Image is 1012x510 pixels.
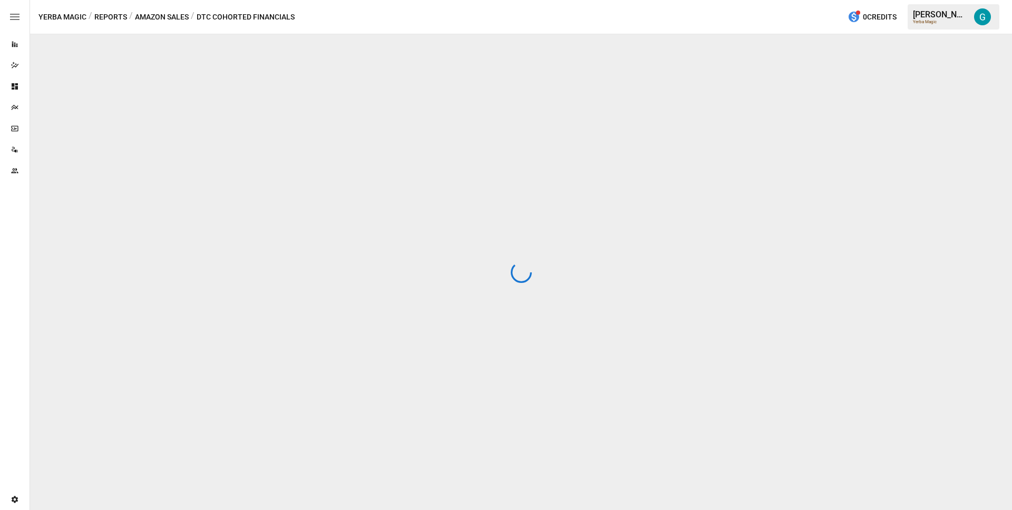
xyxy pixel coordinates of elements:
button: Yerba Magic [38,11,86,24]
div: / [89,11,92,24]
span: 0 Credits [863,11,897,24]
img: Gavin Acres [974,8,991,25]
button: 0Credits [843,7,901,27]
div: / [191,11,194,24]
button: Reports [94,11,127,24]
div: Yerba Magic [913,19,968,24]
button: Gavin Acres [968,2,997,32]
div: / [129,11,133,24]
div: [PERSON_NAME] [913,9,968,19]
button: Amazon Sales [135,11,189,24]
